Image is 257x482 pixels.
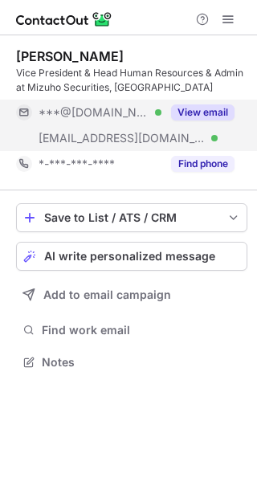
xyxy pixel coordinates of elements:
button: Add to email campaign [16,280,247,309]
span: Find work email [42,323,241,337]
span: [EMAIL_ADDRESS][DOMAIN_NAME] [39,131,206,145]
span: Add to email campaign [43,288,171,301]
button: AI write personalized message [16,242,247,271]
button: Find work email [16,319,247,341]
button: Reveal Button [171,104,235,120]
button: Notes [16,351,247,374]
span: ***@[DOMAIN_NAME] [39,105,149,120]
div: Vice President & Head Human Resources & Admin at Mizuho Securities, [GEOGRAPHIC_DATA] [16,66,247,95]
div: Save to List / ATS / CRM [44,211,219,224]
button: Reveal Button [171,156,235,172]
span: AI write personalized message [44,250,215,263]
div: [PERSON_NAME] [16,48,124,64]
button: save-profile-one-click [16,203,247,232]
img: ContactOut v5.3.10 [16,10,112,29]
span: Notes [42,355,241,370]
